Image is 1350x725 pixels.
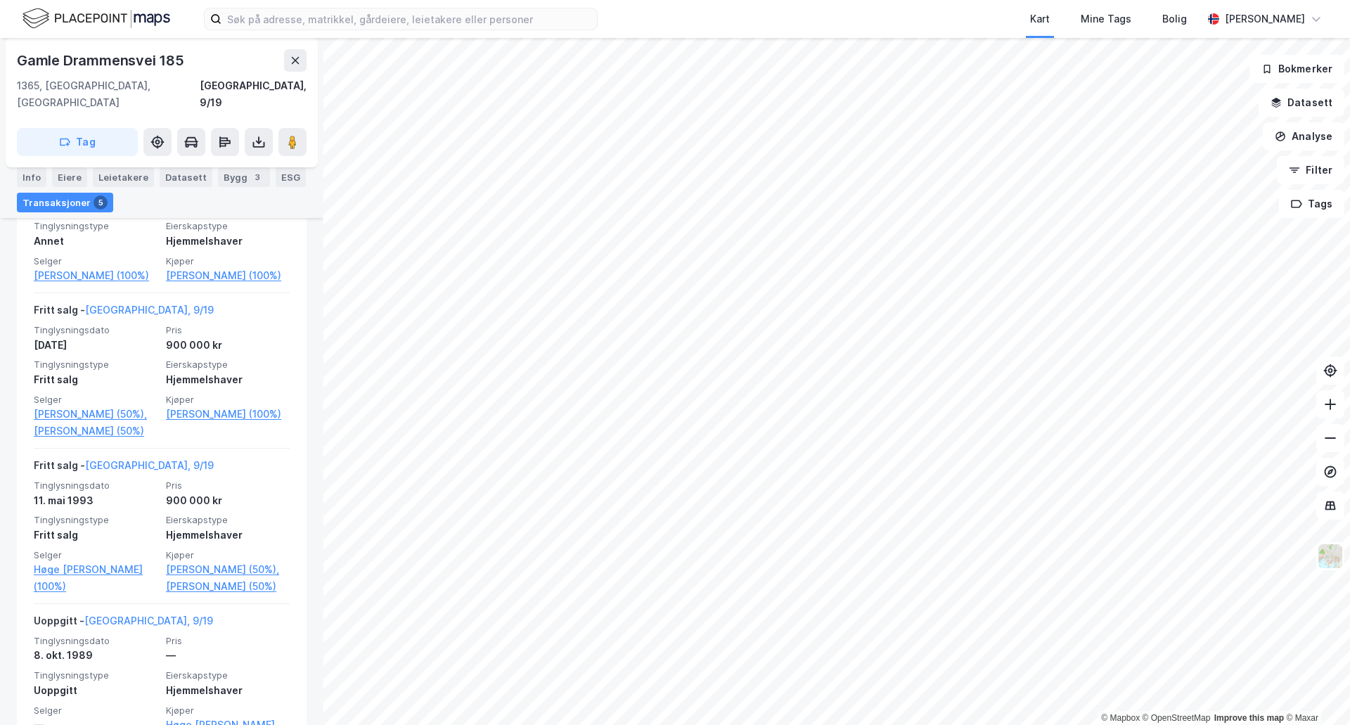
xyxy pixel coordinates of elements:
div: Gamle Drammensvei 185 [17,49,187,72]
span: Tinglysningsdato [34,635,157,647]
a: [GEOGRAPHIC_DATA], 9/19 [85,459,214,471]
a: [PERSON_NAME] (50%), [166,561,290,578]
div: Fritt salg - [34,457,214,480]
span: Tinglysningstype [34,669,157,681]
div: Hjemmelshaver [166,233,290,250]
div: Bygg [218,167,270,187]
div: Transaksjoner [17,193,113,212]
span: Tinglysningsdato [34,324,157,336]
div: Hjemmelshaver [166,527,290,544]
a: [GEOGRAPHIC_DATA], 9/19 [84,615,213,627]
a: Høge [PERSON_NAME] (100%) [34,561,157,595]
div: Hjemmelshaver [166,682,290,699]
span: Eierskapstype [166,669,290,681]
div: 900 000 kr [166,337,290,354]
span: Tinglysningstype [34,514,157,526]
a: [PERSON_NAME] (50%), [34,406,157,423]
a: Mapbox [1101,713,1140,723]
div: Fritt salg [34,371,157,388]
a: [PERSON_NAME] (50%) [166,578,290,595]
span: Kjøper [166,255,290,267]
div: 900 000 kr [166,492,290,509]
span: Selger [34,255,157,267]
span: Selger [34,549,157,561]
div: Datasett [160,167,212,187]
a: [PERSON_NAME] (50%) [34,423,157,440]
span: Selger [34,705,157,717]
button: Tags [1279,190,1344,218]
div: [DATE] [34,337,157,354]
div: 5 [94,195,108,210]
div: Leietakere [93,167,154,187]
span: Tinglysningstype [34,359,157,371]
div: Mine Tags [1081,11,1131,27]
div: Fritt salg - [34,302,214,324]
div: Uoppgitt - [34,612,213,635]
div: Info [17,167,46,187]
span: Tinglysningsdato [34,480,157,492]
div: 8. okt. 1989 [34,647,157,664]
span: Pris [166,324,290,336]
img: Z [1317,543,1344,570]
span: Pris [166,480,290,492]
a: [PERSON_NAME] (100%) [166,406,290,423]
div: Kontrollprogram for chat [1280,657,1350,725]
div: 11. mai 1993 [34,492,157,509]
span: Kjøper [166,394,290,406]
div: Eiere [52,167,87,187]
div: Fritt salg [34,527,157,544]
button: Filter [1277,156,1344,184]
div: ESG [276,167,306,187]
div: Kart [1030,11,1050,27]
div: 1365, [GEOGRAPHIC_DATA], [GEOGRAPHIC_DATA] [17,77,200,111]
span: Kjøper [166,705,290,717]
span: Eierskapstype [166,220,290,232]
span: Tinglysningstype [34,220,157,232]
div: Uoppgitt [34,682,157,699]
div: 3 [250,170,264,184]
div: Bolig [1162,11,1187,27]
a: [PERSON_NAME] (100%) [34,267,157,284]
a: [PERSON_NAME] (100%) [166,267,290,284]
div: Annet [34,233,157,250]
input: Søk på adresse, matrikkel, gårdeiere, leietakere eller personer [221,8,597,30]
a: OpenStreetMap [1143,713,1211,723]
a: Improve this map [1214,713,1284,723]
div: [PERSON_NAME] [1225,11,1305,27]
button: Datasett [1259,89,1344,117]
div: — [166,647,290,664]
button: Bokmerker [1249,55,1344,83]
img: logo.f888ab2527a4732fd821a326f86c7f29.svg [22,6,170,31]
span: Eierskapstype [166,514,290,526]
a: [GEOGRAPHIC_DATA], 9/19 [85,304,214,316]
div: [GEOGRAPHIC_DATA], 9/19 [200,77,307,111]
span: Kjøper [166,549,290,561]
div: Hjemmelshaver [166,371,290,388]
iframe: Chat Widget [1280,657,1350,725]
button: Tag [17,128,138,156]
span: Eierskapstype [166,359,290,371]
span: Selger [34,394,157,406]
span: Pris [166,635,290,647]
button: Analyse [1263,122,1344,150]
